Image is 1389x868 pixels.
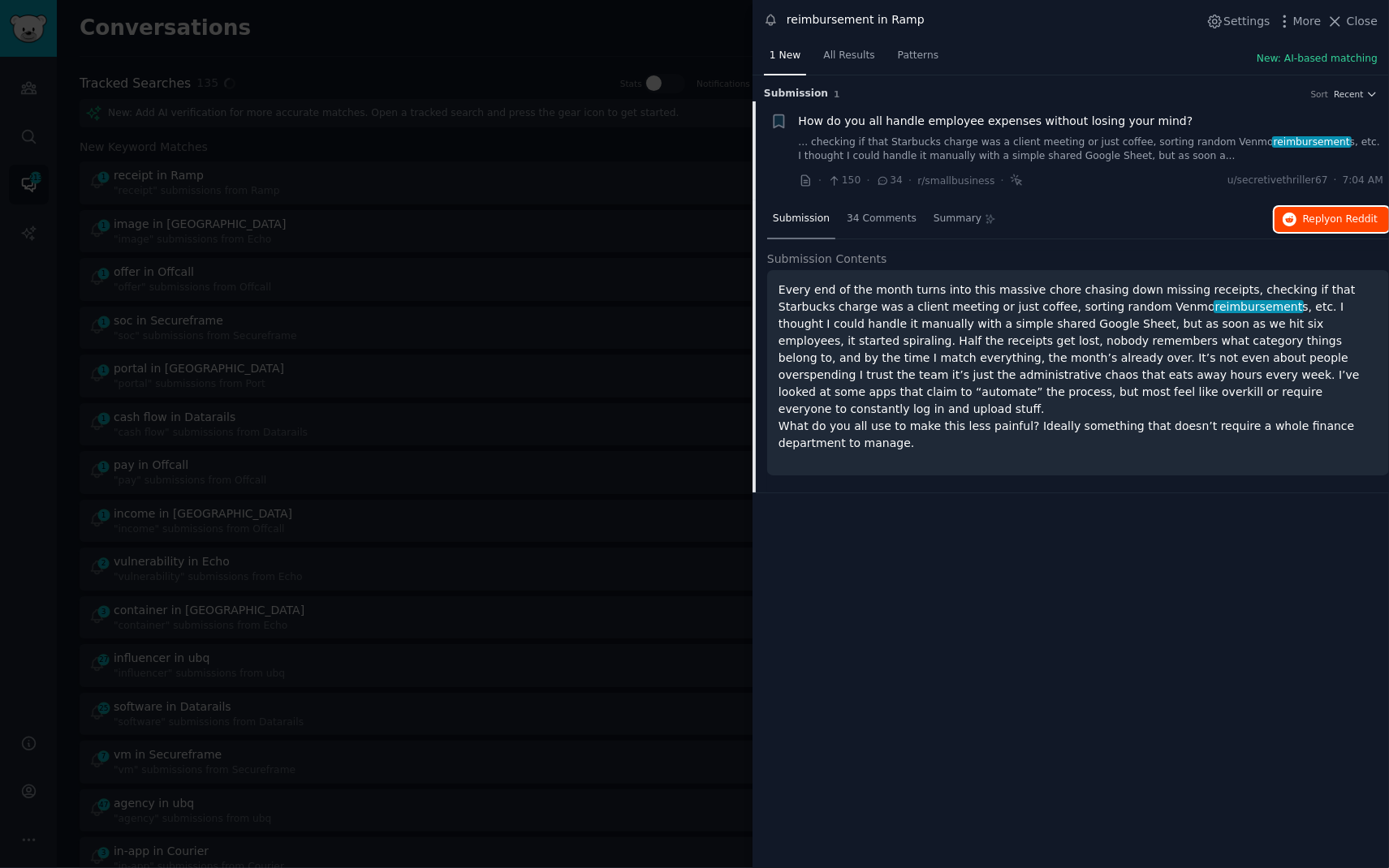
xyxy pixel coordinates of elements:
span: reimbursement [1214,300,1304,313]
span: Submission Contents [767,251,887,268]
span: 7:04 AM [1343,174,1383,188]
span: · [1001,172,1004,189]
button: Close [1326,13,1378,30]
span: Recent [1334,88,1363,100]
span: reimbursement [1272,136,1352,148]
span: All Results [823,49,874,63]
span: · [866,172,869,189]
button: Recent [1334,88,1378,100]
span: on Reddit [1331,213,1378,225]
span: 1 New [770,49,800,63]
a: Patterns [892,43,944,76]
span: 150 [827,174,861,188]
span: Submission [764,87,828,101]
button: Settings [1206,13,1270,30]
span: 34 [876,174,903,188]
span: Reply [1303,213,1378,227]
span: u/secretivethriller67 [1227,174,1328,188]
a: ... checking if that Starbucks charge was a client meeting or just coffee, sorting random Venmore... [799,135,1384,164]
span: 34 Comments [847,212,917,226]
span: 1 [834,89,839,99]
a: How do you all handle employee expenses without losing your mind? [799,113,1193,130]
div: reimbursement in Ramp [787,11,925,28]
button: Replyon Reddit [1275,207,1389,233]
span: More [1293,13,1322,30]
span: · [1334,174,1337,188]
span: · [818,172,822,189]
span: Summary [934,212,981,226]
a: All Results [817,43,880,76]
span: r/smallbusiness [917,175,994,187]
span: · [908,172,912,189]
div: Sort [1311,88,1329,100]
a: 1 New [764,43,806,76]
span: Settings [1223,13,1270,30]
p: Every end of the month turns into this massive chore chasing down missing receipts, checking if t... [779,281,1378,452]
button: More [1276,13,1322,30]
span: Patterns [898,49,938,63]
span: Close [1347,13,1378,30]
button: New: AI-based matching [1257,52,1378,67]
span: Submission [773,212,830,226]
